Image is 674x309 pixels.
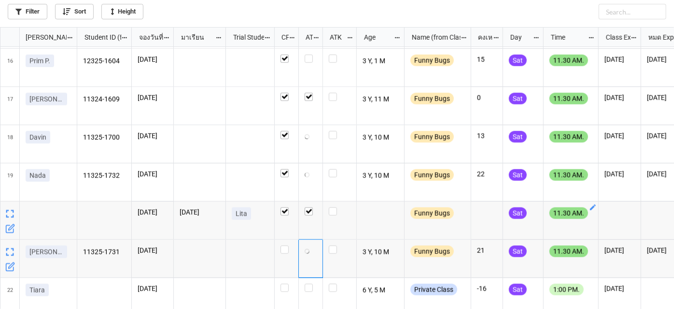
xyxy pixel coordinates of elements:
[83,55,126,68] p: 12325-1604
[83,169,126,183] p: 11325-1732
[509,169,527,181] div: Sat
[477,169,497,179] p: 22
[509,207,527,219] div: Sat
[549,207,588,219] div: 11.30 AM.
[138,169,168,179] p: [DATE]
[604,93,635,103] p: [DATE]
[477,55,497,64] p: 15
[236,209,247,219] p: Lita
[133,32,164,43] div: จองวันที่
[300,32,313,43] div: ATT
[138,55,168,64] p: [DATE]
[509,55,527,66] div: Sat
[138,284,168,294] p: [DATE]
[138,207,168,217] p: [DATE]
[29,56,50,66] p: Prim P.
[8,4,47,19] a: Filter
[549,169,588,181] div: 11.30 AM.
[509,246,527,257] div: Sat
[604,284,635,294] p: [DATE]
[324,32,346,43] div: ATK
[549,284,584,295] div: 1:00 PM.
[79,32,121,43] div: Student ID (from [PERSON_NAME] Name)
[276,32,289,43] div: CF
[509,93,527,104] div: Sat
[410,93,454,104] div: Funny Bugs
[410,284,457,295] div: Private Class
[509,284,527,295] div: Sat
[7,125,13,163] span: 18
[7,87,13,125] span: 17
[410,169,454,181] div: Funny Bugs
[477,131,497,141] p: 13
[477,246,497,255] p: 21
[0,28,77,47] div: grid
[363,246,399,259] p: 3 Y, 10 M
[138,131,168,141] p: [DATE]
[29,94,63,104] p: [PERSON_NAME]
[363,93,399,106] p: 3 Y, 11 M
[477,93,497,103] p: 0
[604,246,635,255] p: [DATE]
[7,49,13,87] span: 16
[363,284,399,297] p: 6 Y, 5 M
[227,32,264,43] div: Trial Student
[138,246,168,255] p: [DATE]
[180,207,220,217] p: [DATE]
[358,32,394,43] div: Age
[138,93,168,103] p: [DATE]
[83,131,126,145] p: 11325-1700
[549,93,588,104] div: 11.30 AM.
[604,169,635,179] p: [DATE]
[600,32,631,43] div: Class Expiration
[604,131,635,141] p: [DATE]
[363,131,399,145] p: 3 Y, 10 M
[549,246,588,257] div: 11.30 AM.
[7,163,13,201] span: 19
[505,32,534,43] div: Day
[29,247,63,257] p: [PERSON_NAME]
[545,32,588,43] div: Time
[55,4,94,19] a: Sort
[406,32,461,43] div: Name (from Class)
[83,93,126,106] p: 11324-1609
[101,4,143,19] a: Height
[29,171,46,180] p: Nada
[363,55,399,68] p: 3 Y, 1 M
[20,32,67,43] div: [PERSON_NAME] Name
[410,246,454,257] div: Funny Bugs
[29,132,46,142] p: Davin
[549,55,588,66] div: 11.30 AM.
[604,55,635,64] p: [DATE]
[472,32,492,43] div: คงเหลือ (from Nick Name)
[549,131,588,143] div: 11.30 AM.
[599,4,666,19] input: Search...
[29,285,45,295] p: Tiara
[410,131,454,143] div: Funny Bugs
[175,32,215,43] div: มาเรียน
[410,55,454,66] div: Funny Bugs
[363,169,399,183] p: 3 Y, 10 M
[410,207,454,219] div: Funny Bugs
[509,131,527,143] div: Sat
[477,284,497,294] p: -16
[83,246,126,259] p: 11325-1731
